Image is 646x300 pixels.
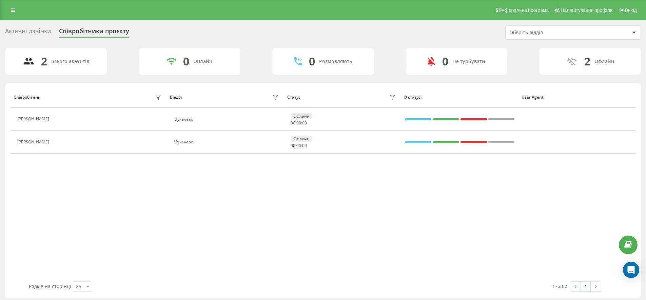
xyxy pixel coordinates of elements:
div: Співробітники проєкту [59,27,129,38]
div: : : [291,121,307,125]
div: В статусі [404,95,515,100]
div: Open Intercom Messenger [623,262,639,278]
div: 1 - 2 з 2 [552,283,567,289]
div: 25 [76,283,81,290]
div: 0 [183,55,189,68]
div: User Agent [522,95,632,100]
span: 00 [296,143,301,148]
div: Відділ [170,95,182,100]
div: Онлайн [193,59,212,64]
div: 0 [442,55,448,68]
span: Налаштування профілю [561,7,613,13]
div: Співробітник [14,95,40,100]
div: 2 [584,55,590,68]
span: Вихід [625,7,637,13]
div: 2 [41,55,47,68]
div: Офлайн [594,59,614,64]
div: Всього акаунтів [51,59,89,64]
div: Офлайн [291,113,312,119]
div: : : [291,143,307,148]
div: Оберіть відділ [509,30,590,36]
div: Розмовляють [319,59,352,64]
div: Активні дзвінки [5,27,51,38]
span: 00 [302,143,307,148]
div: Мукачево [174,117,280,122]
span: 00 [291,120,295,126]
div: Мукачево [174,140,280,144]
span: 00 [291,143,295,148]
div: Не турбувати [452,59,485,64]
div: 0 [309,55,315,68]
span: Реферальна програма [499,7,549,13]
div: Статус [287,95,300,100]
div: [PERSON_NAME] [17,117,51,121]
span: 00 [296,120,301,126]
span: Рядків на сторінці [29,283,71,289]
div: Офлайн [291,136,312,142]
div: [PERSON_NAME] [17,140,51,144]
a: 1 [581,282,591,291]
span: 00 [302,120,307,126]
